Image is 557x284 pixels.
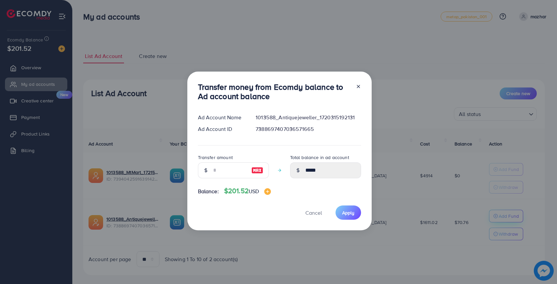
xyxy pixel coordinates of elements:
h4: $201.52 [224,187,271,195]
img: image [251,166,263,174]
button: Cancel [297,205,330,220]
div: Ad Account Name [193,114,251,121]
div: 7388697407036571665 [250,125,366,133]
span: USD [249,188,259,195]
button: Apply [336,205,361,220]
div: 1013588_Antiquejeweller_1720315192131 [250,114,366,121]
h3: Transfer money from Ecomdy balance to Ad account balance [198,82,350,101]
span: Balance: [198,188,219,195]
span: Cancel [305,209,322,216]
span: Apply [342,209,354,216]
label: Total balance in ad account [290,154,349,161]
div: Ad Account ID [193,125,251,133]
label: Transfer amount [198,154,233,161]
img: image [264,188,271,195]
